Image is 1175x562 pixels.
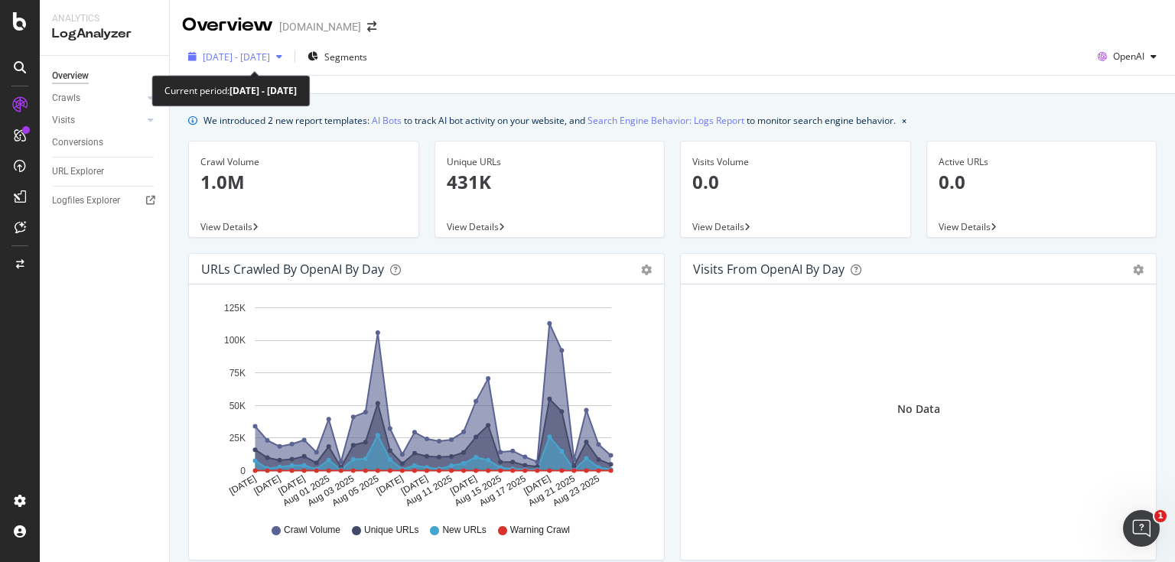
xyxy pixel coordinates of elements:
span: [DATE] - [DATE] [203,50,270,63]
text: 50K [229,401,246,411]
text: 0 [240,466,246,476]
span: Unique URLs [364,524,418,537]
span: Segments [324,50,367,63]
div: We introduced 2 new report templates: to track AI bot activity on your website, and to monitor se... [203,112,896,128]
text: Aug 23 2025 [551,473,601,508]
div: LogAnalyzer [52,25,157,43]
text: [DATE] [252,473,282,497]
span: View Details [200,220,252,233]
div: gear [641,265,652,275]
div: URL Explorer [52,164,104,180]
text: Aug 11 2025 [404,473,454,508]
text: Aug 05 2025 [330,473,381,508]
p: 431K [447,169,653,195]
text: [DATE] [277,473,308,497]
div: Visits Volume [692,155,899,169]
p: 0.0 [692,169,899,195]
span: 1 [1154,510,1167,522]
div: Current period: [164,82,297,99]
div: URLs Crawled by OpenAI by day [201,262,384,277]
span: New URLs [442,524,486,537]
text: Aug 01 2025 [281,473,331,508]
button: close banner [898,109,910,132]
a: AI Bots [372,112,402,128]
div: info banner [188,112,1157,128]
text: Aug 03 2025 [305,473,356,508]
text: [DATE] [448,473,479,497]
div: Overview [52,68,89,84]
span: View Details [939,220,991,233]
text: 100K [224,336,246,346]
div: Unique URLs [447,155,653,169]
div: Visits [52,112,75,128]
span: Crawl Volume [284,524,340,537]
text: [DATE] [227,473,258,497]
text: Aug 21 2025 [526,473,577,508]
a: Logfiles Explorer [52,193,158,209]
div: No Data [897,401,940,417]
div: Active URLs [939,155,1145,169]
text: Aug 17 2025 [477,473,528,508]
div: [DOMAIN_NAME] [279,19,361,34]
text: 125K [224,303,246,313]
a: Conversions [52,135,158,151]
a: Visits [52,112,143,128]
a: URL Explorer [52,164,158,180]
p: 0.0 [939,169,1145,195]
div: Conversions [52,135,103,151]
a: Crawls [52,90,143,106]
iframe: Intercom live chat [1123,510,1160,547]
b: [DATE] - [DATE] [229,84,297,97]
text: [DATE] [522,473,552,497]
div: Crawls [52,90,80,106]
text: 75K [229,368,246,378]
div: Crawl Volume [200,155,407,169]
button: Segments [301,44,373,69]
div: Overview [182,12,273,38]
text: [DATE] [375,473,405,497]
div: gear [1133,265,1144,275]
a: Search Engine Behavior: Logs Report [587,112,744,128]
button: [DATE] - [DATE] [182,44,288,69]
a: Overview [52,68,158,84]
div: Analytics [52,12,157,25]
span: OpenAI [1113,50,1144,63]
div: arrow-right-arrow-left [367,21,376,32]
button: OpenAI [1092,44,1163,69]
span: View Details [692,220,744,233]
span: Warning Crawl [510,524,570,537]
svg: A chart. [201,297,647,509]
div: Visits from OpenAI by day [693,262,845,277]
text: 25K [229,433,246,443]
text: [DATE] [399,473,430,497]
p: 1.0M [200,169,407,195]
div: Logfiles Explorer [52,193,120,209]
span: View Details [447,220,499,233]
text: Aug 15 2025 [453,473,503,508]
